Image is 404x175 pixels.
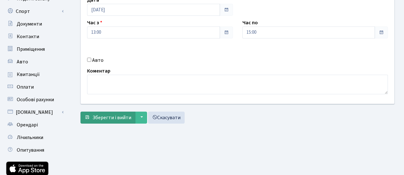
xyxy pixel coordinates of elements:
a: Орендарі [3,119,66,131]
span: Контакти [17,33,39,40]
label: Авто [92,56,104,64]
span: Зберегти і вийти [92,114,131,121]
span: Опитування [17,147,44,154]
a: Квитанції [3,68,66,81]
a: Авто [3,55,66,68]
label: Час з [87,19,102,26]
label: Коментар [87,67,110,75]
a: Документи [3,18,66,30]
a: Оплати [3,81,66,93]
span: Оплати [17,84,34,90]
span: Особові рахунки [17,96,54,103]
a: Спорт [3,5,66,18]
span: Документи [17,20,42,27]
span: Приміщення [17,46,45,53]
span: Орендарі [17,121,38,128]
a: Особові рахунки [3,93,66,106]
a: Опитування [3,144,66,156]
a: Контакти [3,30,66,43]
a: Приміщення [3,43,66,55]
a: Лічильники [3,131,66,144]
span: Лічильники [17,134,43,141]
span: Авто [17,58,28,65]
a: [DOMAIN_NAME] [3,106,66,119]
span: Квитанції [17,71,40,78]
label: Час по [242,19,258,26]
a: Скасувати [148,112,185,124]
button: Зберегти і вийти [80,112,135,124]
